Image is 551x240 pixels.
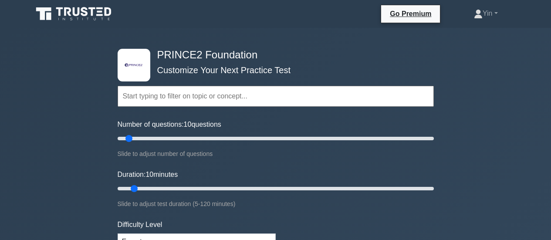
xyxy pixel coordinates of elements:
span: 10 [184,121,192,128]
label: Difficulty Level [118,220,162,230]
h4: PRINCE2 Foundation [154,49,391,61]
div: Slide to adjust number of questions [118,149,434,159]
a: Go Premium [385,8,436,19]
a: Yin [453,5,519,22]
label: Duration: minutes [118,169,178,180]
div: Slide to adjust test duration (5-120 minutes) [118,199,434,209]
span: 10 [145,171,153,178]
input: Start typing to filter on topic or concept... [118,86,434,107]
label: Number of questions: questions [118,119,221,130]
